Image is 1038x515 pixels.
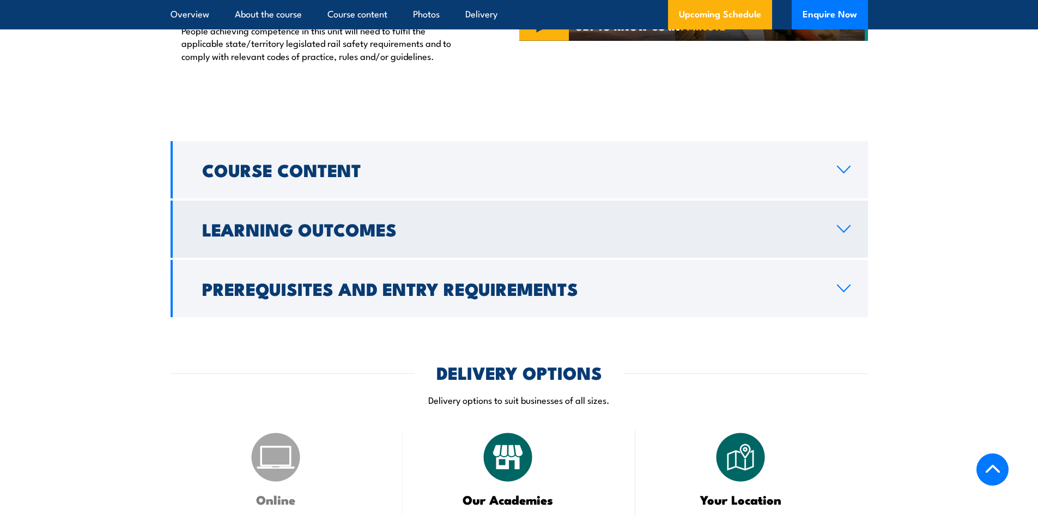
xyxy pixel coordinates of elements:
h3: Our Academies [430,493,586,506]
a: Course Content [171,141,868,198]
h2: Course Content [202,162,820,177]
h3: Your Location [663,493,819,506]
a: Prerequisites and Entry Requirements [171,260,868,317]
h2: Learning Outcomes [202,221,820,237]
h2: Prerequisites and Entry Requirements [202,281,820,296]
p: People achieving competence in this unit will need to fulfil the applicable state/territory legis... [181,24,469,62]
h3: Online [198,493,354,506]
p: Delivery options to suit businesses of all sizes. [171,393,868,406]
span: GET TO KNOW US IN [575,21,726,31]
a: Learning Outcomes [171,201,868,258]
h2: DELIVERY OPTIONS [436,365,602,380]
